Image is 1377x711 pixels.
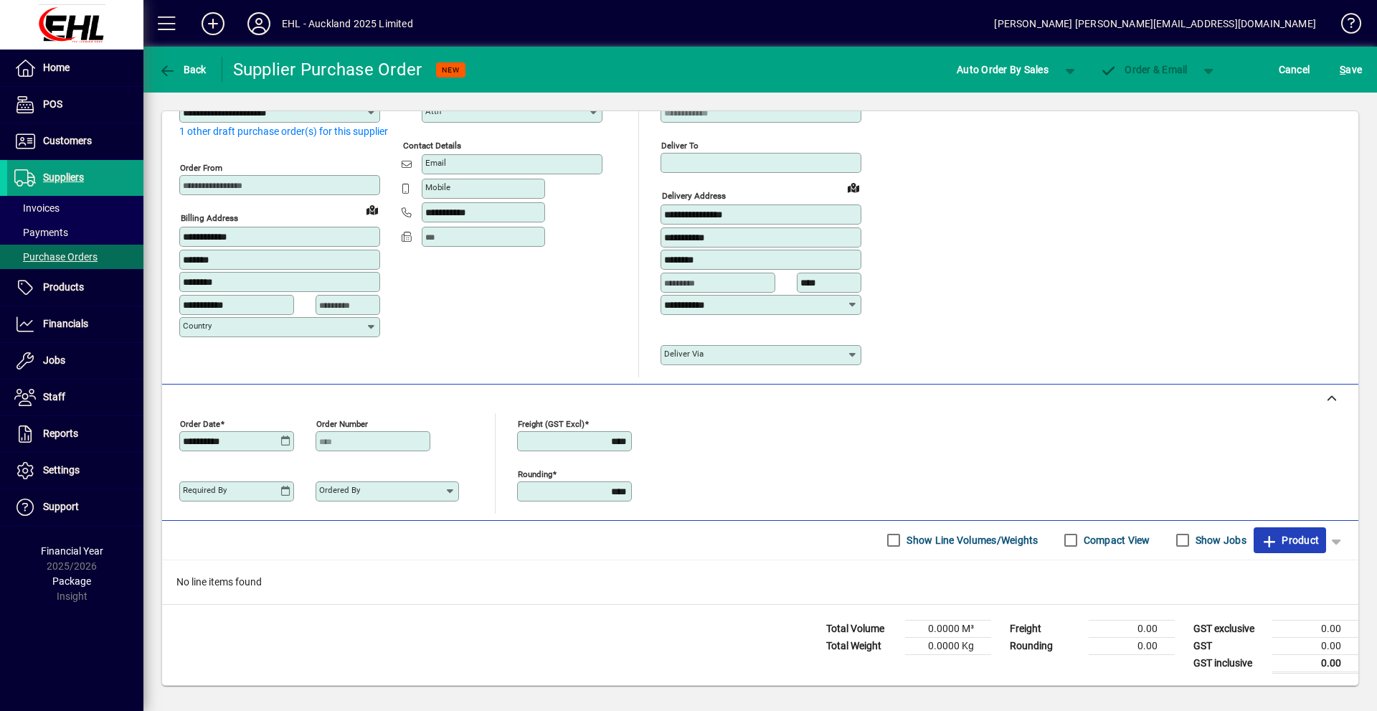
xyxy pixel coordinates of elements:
[282,12,413,35] div: EHL - Auckland 2025 Limited
[1261,529,1319,552] span: Product
[7,380,143,415] a: Staff
[661,141,699,151] mat-label: Deliver To
[1093,57,1195,83] button: Order & Email
[1279,58,1310,81] span: Cancel
[1186,654,1272,672] td: GST inclusive
[43,135,92,146] span: Customers
[1272,620,1358,637] td: 0.00
[1100,64,1188,75] span: Order & Email
[842,176,865,199] a: View on map
[43,391,65,402] span: Staff
[14,227,68,238] span: Payments
[7,87,143,123] a: POS
[143,57,222,83] app-page-header-button: Back
[1340,58,1362,81] span: ave
[43,464,80,476] span: Settings
[442,65,460,75] span: NEW
[7,50,143,86] a: Home
[7,123,143,159] a: Customers
[950,57,1056,83] button: Auto Order By Sales
[162,560,1358,604] div: No line items found
[819,620,905,637] td: Total Volume
[52,575,91,587] span: Package
[994,12,1316,35] div: [PERSON_NAME] [PERSON_NAME][EMAIL_ADDRESS][DOMAIN_NAME]
[7,489,143,525] a: Support
[1340,64,1345,75] span: S
[183,321,212,331] mat-label: Country
[1081,533,1150,547] label: Compact View
[1089,637,1175,654] td: 0.00
[905,620,991,637] td: 0.0000 M³
[41,545,103,557] span: Financial Year
[180,163,222,173] mat-label: Order from
[7,416,143,452] a: Reports
[1330,3,1359,50] a: Knowledge Base
[7,196,143,220] a: Invoices
[43,318,88,329] span: Financials
[1275,57,1314,83] button: Cancel
[43,171,84,183] span: Suppliers
[43,98,62,110] span: POS
[14,251,98,263] span: Purchase Orders
[316,418,368,428] mat-label: Order number
[425,182,450,192] mat-label: Mobile
[1003,620,1089,637] td: Freight
[233,58,422,81] div: Supplier Purchase Order
[180,418,220,428] mat-label: Order date
[425,106,441,116] mat-label: Attn
[43,281,84,293] span: Products
[518,468,552,479] mat-label: Rounding
[7,306,143,342] a: Financials
[1089,620,1175,637] td: 0.00
[14,202,60,214] span: Invoices
[43,354,65,366] span: Jobs
[1003,637,1089,654] td: Rounding
[155,57,210,83] button: Back
[1272,654,1358,672] td: 0.00
[1272,637,1358,654] td: 0.00
[1186,637,1272,654] td: GST
[819,637,905,654] td: Total Weight
[957,58,1049,81] span: Auto Order By Sales
[319,485,360,495] mat-label: Ordered by
[1254,527,1326,553] button: Product
[664,349,704,359] mat-label: Deliver via
[518,418,585,428] mat-label: Freight (GST excl)
[7,220,143,245] a: Payments
[183,485,227,495] mat-label: Required by
[1186,620,1272,637] td: GST exclusive
[7,245,143,269] a: Purchase Orders
[7,453,143,489] a: Settings
[361,198,384,221] a: View on map
[904,533,1038,547] label: Show Line Volumes/Weights
[236,11,282,37] button: Profile
[1336,57,1366,83] button: Save
[43,62,70,73] span: Home
[158,64,207,75] span: Back
[43,428,78,439] span: Reports
[905,637,991,654] td: 0.0000 Kg
[7,270,143,306] a: Products
[43,501,79,512] span: Support
[1193,533,1246,547] label: Show Jobs
[425,158,446,168] mat-label: Email
[7,343,143,379] a: Jobs
[190,11,236,37] button: Add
